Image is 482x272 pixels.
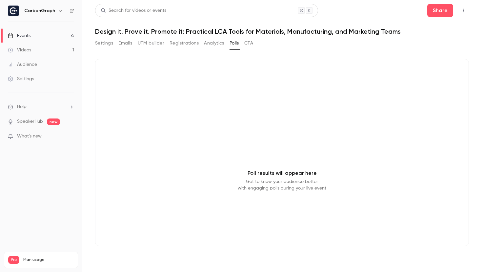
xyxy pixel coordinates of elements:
[238,178,326,191] p: Get to know your audience better with engaging polls during your live event
[66,134,74,139] iframe: Noticeable Trigger
[138,38,164,48] button: UTM builder
[427,4,453,17] button: Share
[248,169,317,177] p: Poll results will appear here
[47,118,60,125] span: new
[23,257,74,263] span: Plan usage
[17,118,43,125] a: SpeakerHub
[118,38,132,48] button: Emails
[8,6,19,16] img: CarbonGraph
[17,133,42,140] span: What's new
[95,38,113,48] button: Settings
[8,32,30,39] div: Events
[8,103,74,110] li: help-dropdown-opener
[8,47,31,53] div: Videos
[24,8,55,14] h6: CarbonGraph
[95,27,469,35] h1: Design it. Prove it. Promote it: Practical LCA Tools for Materials, Manufacturing, and Marketing ...
[204,38,224,48] button: Analytics
[17,103,27,110] span: Help
[244,38,253,48] button: CTA
[8,256,19,264] span: Pro
[170,38,199,48] button: Registrations
[230,38,239,48] button: Polls
[101,7,166,14] div: Search for videos or events
[8,76,34,82] div: Settings
[8,61,37,68] div: Audience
